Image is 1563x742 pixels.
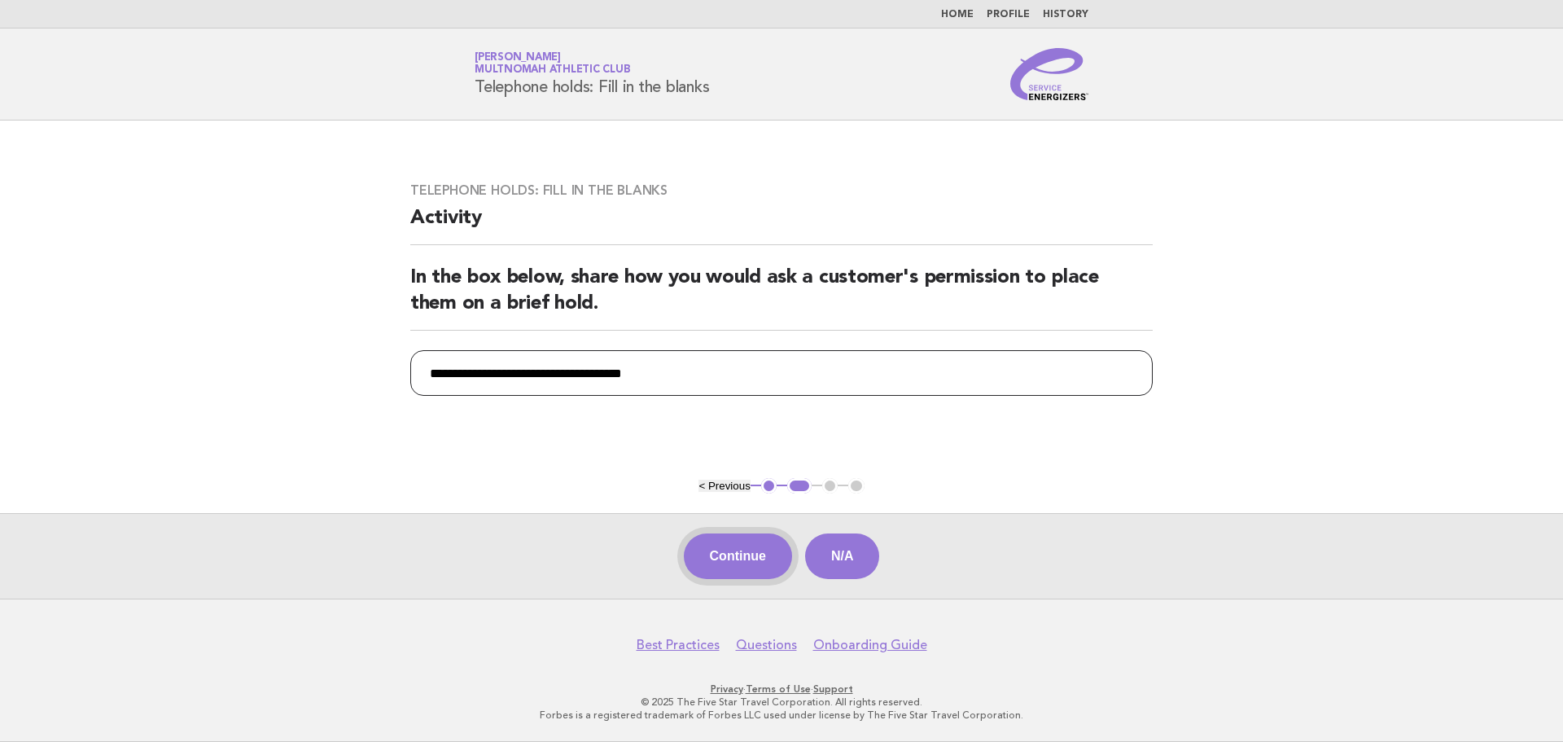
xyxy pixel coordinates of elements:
span: Multnomah Athletic Club [475,65,630,76]
p: © 2025 The Five Star Travel Corporation. All rights reserved. [283,696,1280,709]
a: Support [813,683,853,695]
a: History [1043,10,1088,20]
button: 1 [761,478,777,494]
a: Best Practices [637,637,720,653]
a: Terms of Use [746,683,811,695]
h1: Telephone holds: Fill in the blanks [475,53,709,95]
a: Home [941,10,974,20]
p: Forbes is a registered trademark of Forbes LLC used under license by The Five Star Travel Corpora... [283,709,1280,722]
img: Service Energizers [1010,48,1088,100]
a: Questions [736,637,797,653]
button: Continue [684,533,792,579]
p: · · [283,683,1280,696]
a: Onboarding Guide [813,637,927,653]
a: [PERSON_NAME]Multnomah Athletic Club [475,52,630,75]
a: Profile [987,10,1030,20]
h2: In the box below, share how you would ask a customer's permission to place them on a brief hold. [410,265,1153,331]
button: 2 [787,478,811,494]
h3: Telephone holds: Fill in the blanks [410,182,1153,199]
a: Privacy [711,683,743,695]
button: N/A [805,533,880,579]
button: < Previous [698,480,750,492]
h2: Activity [410,205,1153,245]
